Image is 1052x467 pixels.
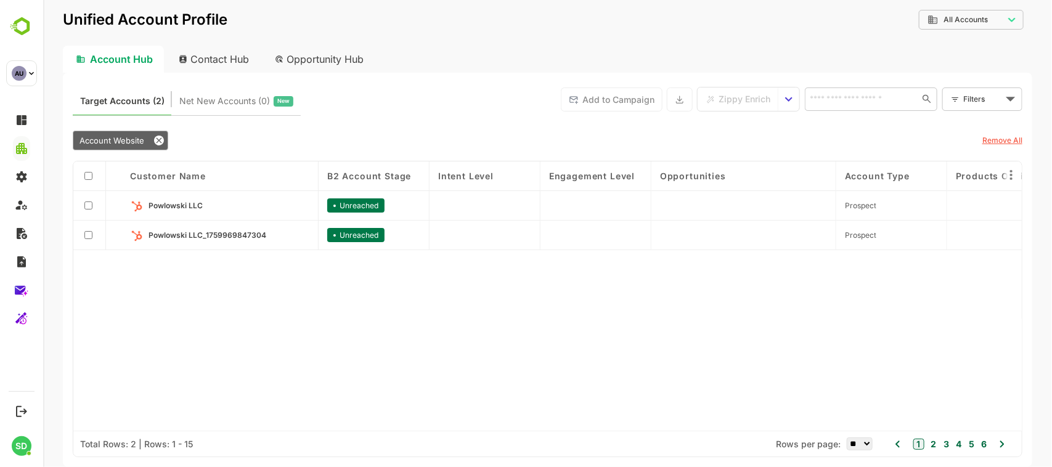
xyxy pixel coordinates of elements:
button: select enrich strategy [735,87,756,111]
span: Known accounts you’ve identified to target - imported from CRM, Offline upload, or promoted from ... [37,93,121,109]
span: Account Type [802,171,866,181]
div: Filters [920,92,960,105]
button: 6 [935,437,944,451]
div: All Accounts [884,14,961,25]
u: Remove All [939,136,979,145]
span: Prospect [802,230,833,240]
div: Total Rows: 2 | Rows: 1 - 15 [37,439,150,449]
div: Unreached [284,228,341,242]
div: Unreached [284,198,341,213]
div: Contact Hub [126,46,217,73]
div: Filters [919,86,979,112]
img: BambooboxLogoMark.f1c84d78b4c51b1a7b5f700c9845e183.svg [6,15,38,38]
span: Products of Listed Opportunities [913,171,1006,181]
p: Unified Account Profile [20,12,184,27]
div: SD [12,436,31,456]
span: Prospect [802,201,833,210]
div: Account Website [30,131,125,150]
button: Logout [13,403,30,420]
button: Zippy Enrich [654,87,735,111]
span: Account Website [36,136,101,145]
span: Engagement Level [506,171,592,181]
span: New [234,93,247,109]
button: 5 [923,437,931,451]
div: All Accounts [876,8,981,32]
button: 1 [870,439,881,450]
span: Zippy Enrich [675,91,727,107]
span: Rows per page: [733,439,797,449]
button: 2 [885,437,894,451]
div: enrich split button [654,87,757,112]
div: AU [12,66,27,81]
div: Account Hub [20,46,121,73]
span: B2 Account Stage [284,171,368,181]
span: Powlowski LLC [105,201,160,210]
button: 3 [897,437,906,451]
div: Opportunity Hub [222,46,332,73]
button: 4 [910,437,919,451]
span: Net New Accounts ( 0 ) [136,93,227,109]
span: Powlowski LLC_1759969847304 [105,230,223,240]
span: Intent Level [395,171,451,181]
button: Export the selected data as CSV [624,87,650,112]
button: Add to Campaign [518,87,619,112]
span: All Accounts [900,15,945,24]
span: Opportunities [617,171,683,181]
span: Customer Name [87,171,163,181]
